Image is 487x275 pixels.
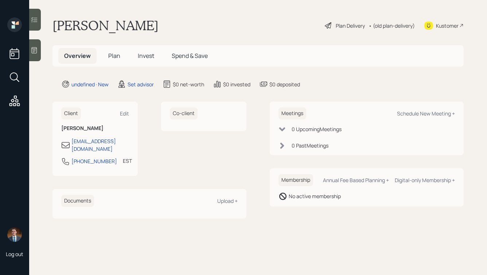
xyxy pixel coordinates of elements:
h1: [PERSON_NAME] [52,17,159,34]
div: No active membership [289,192,341,200]
div: Kustomer [436,22,459,30]
h6: Documents [61,195,94,207]
div: Upload + [217,197,238,204]
h6: Meetings [278,107,306,119]
img: hunter_neumayer.jpg [7,227,22,242]
div: Schedule New Meeting + [397,110,455,117]
div: [EMAIL_ADDRESS][DOMAIN_NAME] [71,137,129,153]
div: Set advisor [128,80,154,88]
div: $0 invested [223,80,250,88]
h6: Client [61,107,81,119]
div: Log out [6,251,23,258]
span: Spend & Save [172,52,208,60]
div: $0 deposited [269,80,300,88]
h6: [PERSON_NAME] [61,125,129,131]
div: $0 net-worth [173,80,204,88]
span: Overview [64,52,91,60]
div: undefined · New [71,80,109,88]
h6: Membership [278,174,313,186]
div: Annual Fee Based Planning + [323,177,389,184]
div: Edit [120,110,129,117]
div: EST [123,157,132,165]
h6: Co-client [170,107,198,119]
div: Digital-only Membership + [395,177,455,184]
div: [PHONE_NUMBER] [71,157,117,165]
div: 0 Past Meeting s [292,142,328,149]
span: Invest [138,52,154,60]
div: 0 Upcoming Meeting s [292,125,342,133]
span: Plan [108,52,120,60]
div: Plan Delivery [336,22,365,30]
div: • (old plan-delivery) [369,22,415,30]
